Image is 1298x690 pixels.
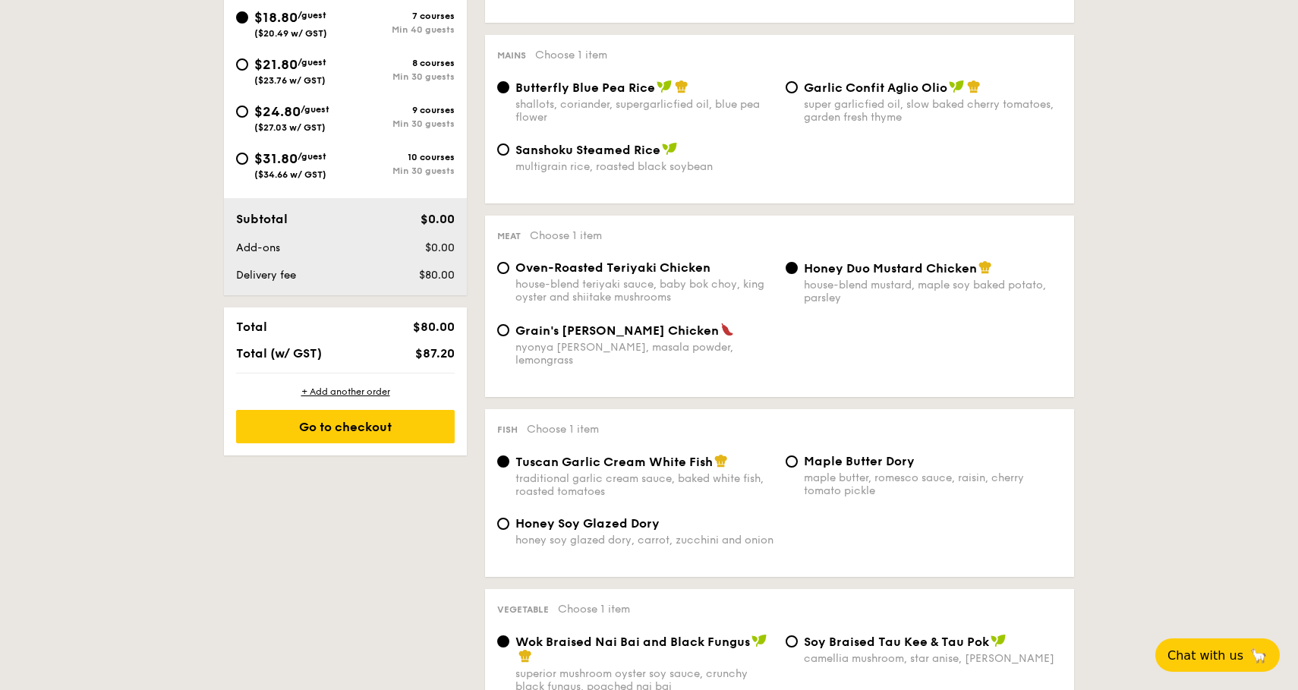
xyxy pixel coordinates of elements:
[1155,638,1280,672] button: Chat with us🦙
[720,323,734,336] img: icon-spicy.37a8142b.svg
[236,106,248,118] input: $24.80/guest($27.03 w/ GST)9 coursesMin 30 guests
[497,324,509,336] input: Grain's [PERSON_NAME] Chickennyonya [PERSON_NAME], masala powder, lemongrass
[527,423,599,436] span: Choose 1 item
[254,122,326,133] span: ($27.03 w/ GST)
[515,278,773,304] div: house-blend teriyaki sauce, baby bok choy, king oyster and shiitake mushrooms
[254,9,298,26] span: $18.80
[497,635,509,647] input: Wok Braised Nai Bai and Black Fungussuperior mushroom oyster soy sauce, crunchy black fungus, poa...
[497,455,509,468] input: Tuscan Garlic Cream White Fishtraditional garlic cream sauce, baked white fish, roasted tomatoes
[786,455,798,468] input: Maple Butter Dorymaple butter, romesco sauce, raisin, cherry tomato pickle
[804,635,989,649] span: ⁠Soy Braised Tau Kee & Tau Pok
[515,455,713,469] span: Tuscan Garlic Cream White Fish
[254,75,326,86] span: ($23.76 w/ GST)
[425,241,455,254] span: $0.00
[804,454,915,468] span: Maple Butter Dory
[967,80,981,93] img: icon-chef-hat.a58ddaea.svg
[254,150,298,167] span: $31.80
[236,153,248,165] input: $31.80/guest($34.66 w/ GST)10 coursesMin 30 guests
[419,269,455,282] span: $80.00
[254,56,298,73] span: $21.80
[991,634,1006,647] img: icon-vegan.f8ff3823.svg
[804,98,1062,124] div: super garlicfied oil, slow baked cherry tomatoes, garden fresh thyme
[345,24,455,35] div: Min 40 guests
[254,169,326,180] span: ($34.66 w/ GST)
[345,105,455,115] div: 9 courses
[515,516,660,531] span: Honey Soy Glazed Dory
[515,98,773,124] div: shallots, coriander, supergarlicfied oil, blue pea flower
[236,212,288,226] span: Subtotal
[415,346,455,361] span: $87.20
[978,260,992,274] img: icon-chef-hat.a58ddaea.svg
[662,142,677,156] img: icon-vegan.f8ff3823.svg
[497,604,549,615] span: Vegetable
[804,279,1062,304] div: house-blend mustard, maple soy baked potato, parsley
[515,534,773,547] div: honey soy glazed dory, carrot, zucchini and onion
[345,118,455,129] div: Min 30 guests
[497,81,509,93] input: Butterfly Blue Pea Riceshallots, coriander, supergarlicfied oil, blue pea flower
[298,10,326,20] span: /guest
[497,424,518,435] span: Fish
[515,341,773,367] div: nyonya [PERSON_NAME], masala powder, lemongrass
[236,11,248,24] input: $18.80/guest($20.49 w/ GST)7 coursesMin 40 guests
[236,269,296,282] span: Delivery fee
[236,58,248,71] input: $21.80/guest($23.76 w/ GST)8 coursesMin 30 guests
[345,152,455,162] div: 10 courses
[236,320,267,334] span: Total
[236,346,322,361] span: Total (w/ GST)
[254,103,301,120] span: $24.80
[345,11,455,21] div: 7 courses
[786,81,798,93] input: Garlic Confit Aglio Oliosuper garlicfied oil, slow baked cherry tomatoes, garden fresh thyme
[236,241,280,254] span: Add-ons
[497,262,509,274] input: Oven-Roasted Teriyaki Chickenhouse-blend teriyaki sauce, baby bok choy, king oyster and shiitake ...
[515,635,750,649] span: Wok Braised Nai Bai and Black Fungus
[236,386,455,398] div: + Add another order
[804,652,1062,665] div: camellia mushroom, star anise, [PERSON_NAME]
[804,471,1062,497] div: maple butter, romesco sauce, raisin, cherry tomato pickle
[515,80,655,95] span: Butterfly Blue Pea Rice
[786,635,798,647] input: ⁠Soy Braised Tau Kee & Tau Pokcamellia mushroom, star anise, [PERSON_NAME]
[515,323,719,338] span: Grain's [PERSON_NAME] Chicken
[786,262,798,274] input: Honey Duo Mustard Chickenhouse-blend mustard, maple soy baked potato, parsley
[497,50,526,61] span: Mains
[751,634,767,647] img: icon-vegan.f8ff3823.svg
[298,57,326,68] span: /guest
[1167,648,1243,663] span: Chat with us
[535,49,607,61] span: Choose 1 item
[345,58,455,68] div: 8 courses
[1249,647,1268,664] span: 🦙
[413,320,455,334] span: $80.00
[530,229,602,242] span: Choose 1 item
[515,160,773,173] div: multigrain rice, roasted black soybean
[254,28,327,39] span: ($20.49 w/ GST)
[714,454,728,468] img: icon-chef-hat.a58ddaea.svg
[236,410,455,443] div: Go to checkout
[804,80,947,95] span: Garlic Confit Aglio Olio
[804,261,977,276] span: Honey Duo Mustard Chicken
[515,143,660,157] span: Sanshoku Steamed Rice
[345,165,455,176] div: Min 30 guests
[657,80,672,93] img: icon-vegan.f8ff3823.svg
[301,104,329,115] span: /guest
[298,151,326,162] span: /guest
[675,80,688,93] img: icon-chef-hat.a58ddaea.svg
[515,472,773,498] div: traditional garlic cream sauce, baked white fish, roasted tomatoes
[515,260,710,275] span: Oven-Roasted Teriyaki Chicken
[558,603,630,616] span: Choose 1 item
[497,143,509,156] input: Sanshoku Steamed Ricemultigrain rice, roasted black soybean
[949,80,964,93] img: icon-vegan.f8ff3823.svg
[497,518,509,530] input: Honey Soy Glazed Doryhoney soy glazed dory, carrot, zucchini and onion
[497,231,521,241] span: Meat
[421,212,455,226] span: $0.00
[345,71,455,82] div: Min 30 guests
[518,649,532,663] img: icon-chef-hat.a58ddaea.svg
